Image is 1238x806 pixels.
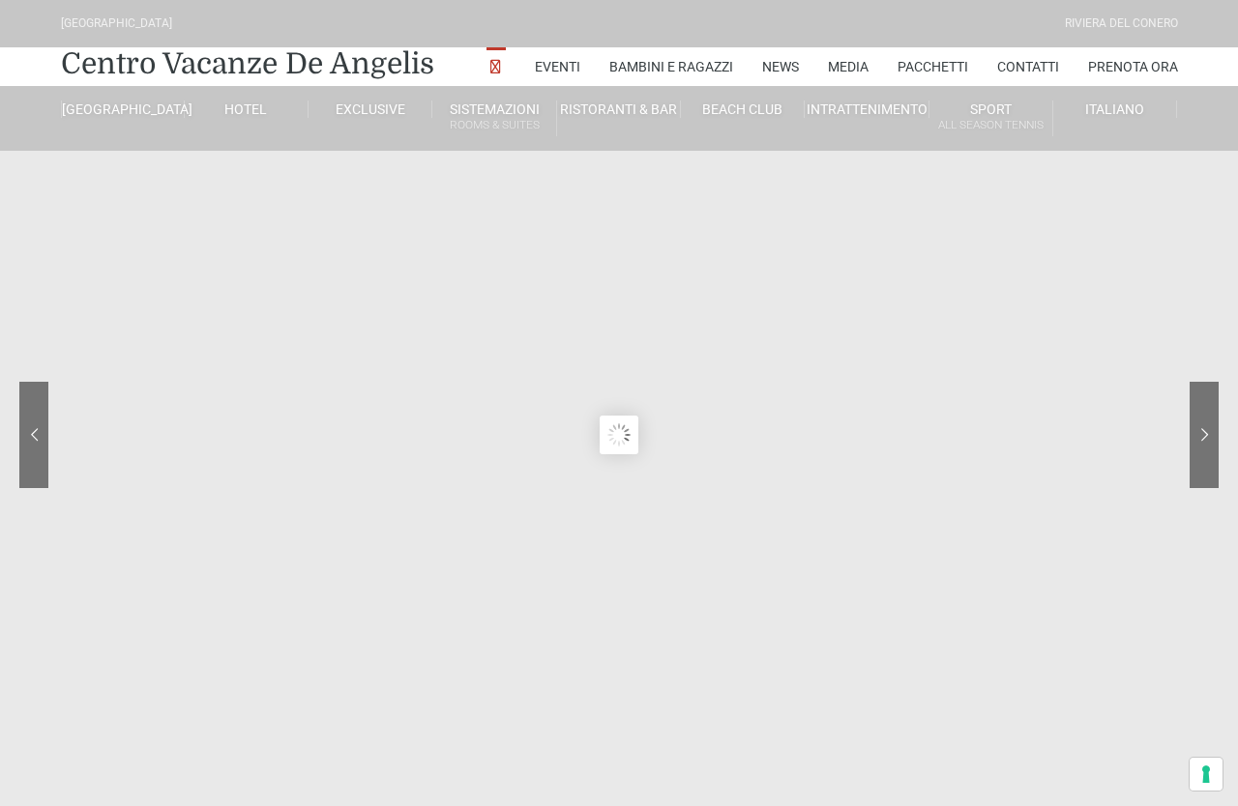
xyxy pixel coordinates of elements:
a: Italiano [1053,101,1177,118]
a: News [762,47,799,86]
a: Hotel [185,101,309,118]
a: Contatti [997,47,1059,86]
small: Rooms & Suites [432,116,555,134]
div: Riviera Del Conero [1065,14,1178,33]
a: Beach Club [681,101,805,118]
a: SportAll Season Tennis [929,101,1053,136]
a: Ristoranti & Bar [557,101,681,118]
a: Exclusive [309,101,432,118]
iframe: Customerly Messenger Launcher [15,731,74,789]
a: Intrattenimento [805,101,928,118]
button: Le tue preferenze relative al consenso per le tecnologie di tracciamento [1190,758,1223,791]
a: [GEOGRAPHIC_DATA] [61,101,185,118]
div: [GEOGRAPHIC_DATA] [61,14,172,33]
a: Centro Vacanze De Angelis [61,44,434,83]
small: All Season Tennis [929,116,1052,134]
a: Pacchetti [898,47,968,86]
span: Italiano [1085,101,1144,117]
a: SistemazioniRooms & Suites [432,101,556,136]
a: Media [828,47,869,86]
a: Prenota Ora [1088,47,1178,86]
a: Eventi [535,47,580,86]
a: Bambini e Ragazzi [609,47,733,86]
